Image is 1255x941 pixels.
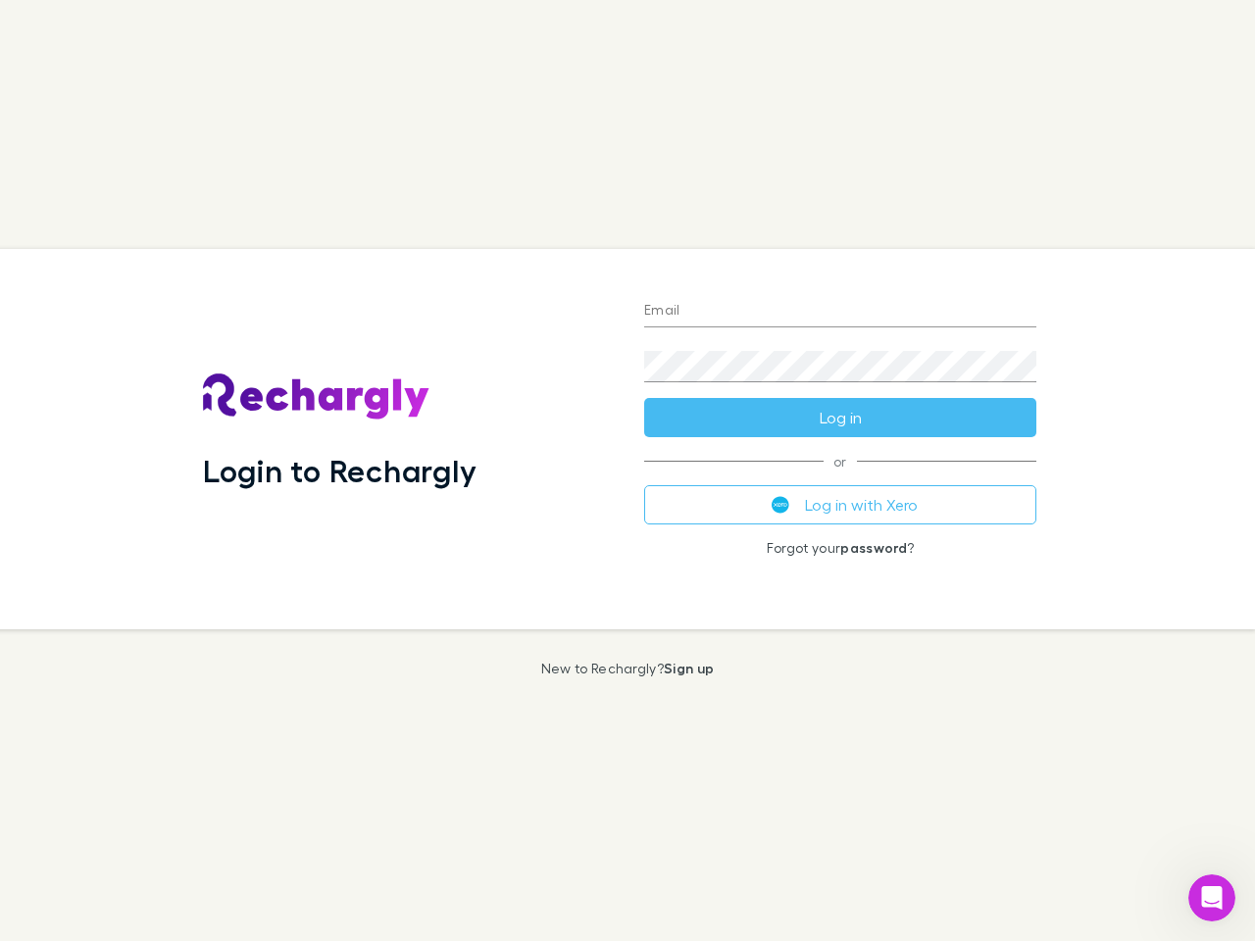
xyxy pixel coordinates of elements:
img: Xero's logo [772,496,789,514]
h1: Login to Rechargly [203,452,477,489]
span: or [644,461,1036,462]
p: New to Rechargly? [541,661,715,676]
button: Log in with Xero [644,485,1036,524]
iframe: Intercom live chat [1188,874,1235,921]
a: Sign up [664,660,714,676]
button: Log in [644,398,1036,437]
img: Rechargly's Logo [203,373,430,421]
p: Forgot your ? [644,540,1036,556]
a: password [840,539,907,556]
